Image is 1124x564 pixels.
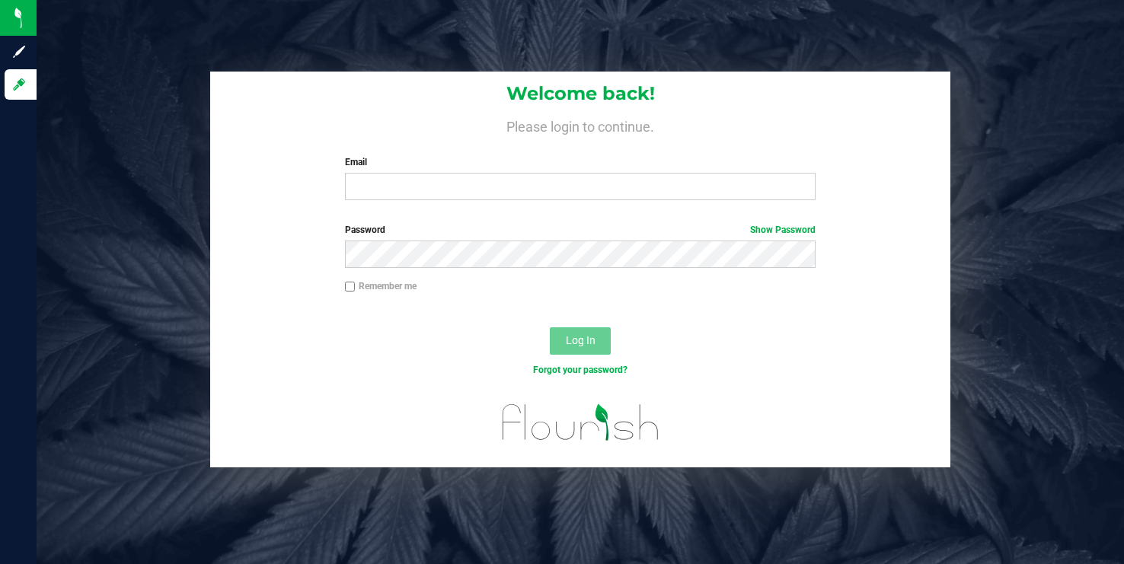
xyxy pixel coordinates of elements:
inline-svg: Sign up [11,44,27,59]
a: Show Password [750,225,816,235]
inline-svg: Log in [11,77,27,92]
h1: Welcome back! [210,84,950,104]
img: flourish_logo.svg [488,393,673,452]
a: Forgot your password? [533,365,627,375]
label: Email [345,155,816,169]
h4: Please login to continue. [210,116,950,134]
span: Log In [566,334,596,346]
button: Log In [550,327,611,355]
label: Remember me [345,279,417,293]
input: Remember me [345,282,356,292]
span: Password [345,225,385,235]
